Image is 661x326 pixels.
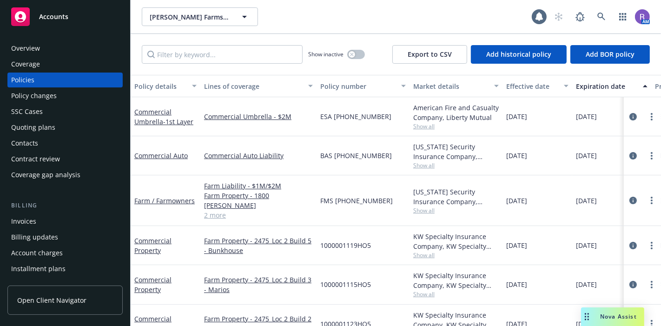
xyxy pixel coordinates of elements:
[7,41,123,56] a: Overview
[572,75,651,97] button: Expiration date
[7,201,123,210] div: Billing
[142,7,258,26] button: [PERSON_NAME] Farms LLC
[204,81,303,91] div: Lines of coverage
[7,73,123,87] a: Policies
[134,81,186,91] div: Policy details
[11,152,60,166] div: Contract review
[134,107,193,126] a: Commercial Umbrella
[581,307,593,326] div: Drag to move
[646,111,657,122] a: more
[320,240,371,250] span: 1000001119HO5
[204,210,313,220] a: 2 more
[628,240,639,251] a: circleInformation
[413,232,499,251] div: KW Specialty Insurance Company, KW Specialty Insurance Company, One80 Intermediaries
[413,187,499,206] div: [US_STATE] Security Insurance Company, Liberty Mutual
[486,50,551,59] span: Add historical policy
[646,279,657,290] a: more
[7,246,123,260] a: Account charges
[413,103,499,122] div: American Fire and Casualty Company, Liberty Mutual
[506,81,558,91] div: Effective date
[600,313,637,320] span: Nova Assist
[142,45,303,64] input: Filter by keyword...
[317,75,410,97] button: Policy number
[502,75,572,97] button: Effective date
[408,50,452,59] span: Export to CSV
[320,196,393,206] span: FMS [PHONE_NUMBER]
[134,236,172,255] a: Commercial Property
[7,136,123,151] a: Contacts
[471,45,567,64] button: Add historical policy
[11,136,38,151] div: Contacts
[413,206,499,214] span: Show all
[581,307,644,326] button: Nova Assist
[11,214,36,229] div: Invoices
[628,279,639,290] a: circleInformation
[410,75,502,97] button: Market details
[413,271,499,290] div: KW Specialty Insurance Company, KW Specialty Insurance Company, One80 Intermediaries
[11,41,40,56] div: Overview
[413,290,499,298] span: Show all
[7,230,123,245] a: Billing updates
[413,122,499,130] span: Show all
[7,152,123,166] a: Contract review
[576,81,637,91] div: Expiration date
[204,151,313,160] a: Commercial Auto Liability
[11,73,34,87] div: Policies
[7,57,123,72] a: Coverage
[7,214,123,229] a: Invoices
[413,81,489,91] div: Market details
[576,240,597,250] span: [DATE]
[17,295,86,305] span: Open Client Navigator
[320,81,396,91] div: Policy number
[646,195,657,206] a: more
[204,181,313,191] a: Farm Liability - $1M/$2M
[7,104,123,119] a: SSC Cases
[7,120,123,135] a: Quoting plans
[628,195,639,206] a: circleInformation
[576,112,597,121] span: [DATE]
[134,151,188,160] a: Commercial Auto
[11,57,40,72] div: Coverage
[576,151,597,160] span: [DATE]
[11,167,80,182] div: Coverage gap analysis
[549,7,568,26] a: Start snowing
[586,50,635,59] span: Add BOR policy
[413,161,499,169] span: Show all
[131,75,200,97] button: Policy details
[320,151,392,160] span: BAS [PHONE_NUMBER]
[320,112,391,121] span: ESA [PHONE_NUMBER]
[7,167,123,182] a: Coverage gap analysis
[635,9,650,24] img: photo
[163,117,193,126] span: - 1st Layer
[39,13,68,20] span: Accounts
[646,240,657,251] a: more
[11,261,66,276] div: Installment plans
[134,275,172,294] a: Commercial Property
[11,246,63,260] div: Account charges
[392,45,467,64] button: Export to CSV
[571,7,589,26] a: Report a Bug
[204,275,313,294] a: Farm Property - 2475_Loc 2 Build 3 - Marios
[576,279,597,289] span: [DATE]
[506,240,527,250] span: [DATE]
[7,261,123,276] a: Installment plans
[628,111,639,122] a: circleInformation
[204,191,313,210] a: Farm Property - 1800 [PERSON_NAME]
[11,230,58,245] div: Billing updates
[506,151,527,160] span: [DATE]
[11,88,57,103] div: Policy changes
[506,279,527,289] span: [DATE]
[646,150,657,161] a: more
[320,279,371,289] span: 1000001115HO5
[134,196,195,205] a: Farm / Farmowners
[308,50,344,58] span: Show inactive
[7,88,123,103] a: Policy changes
[200,75,317,97] button: Lines of coverage
[506,112,527,121] span: [DATE]
[570,45,650,64] button: Add BOR policy
[628,150,639,161] a: circleInformation
[150,12,230,22] span: [PERSON_NAME] Farms LLC
[204,236,313,255] a: Farm Property - 2475_Loc 2 Build 5 - Bunkhouse
[576,196,597,206] span: [DATE]
[413,251,499,259] span: Show all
